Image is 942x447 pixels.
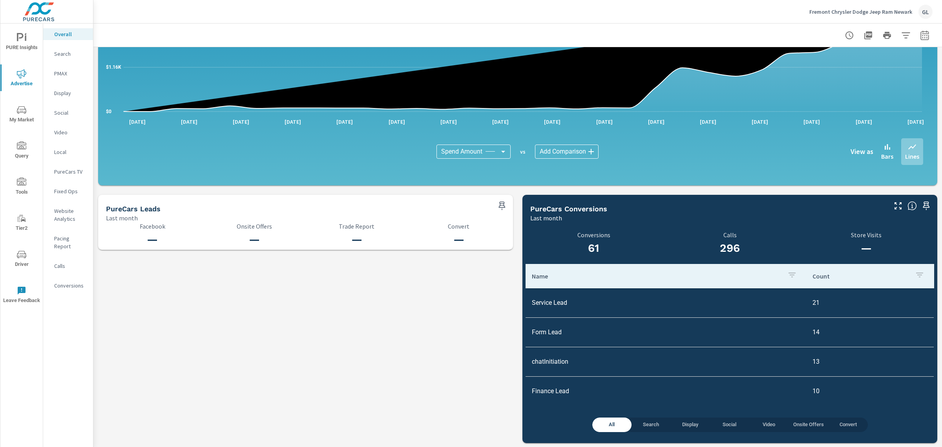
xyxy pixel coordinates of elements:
p: [DATE] [591,118,618,126]
p: Trade Report [310,223,403,230]
div: Overall [43,28,93,40]
h3: — [106,233,199,246]
p: Last month [530,213,562,223]
span: Tier2 [3,214,40,233]
h5: PureCars Leads [106,205,161,213]
p: Fremont Chrysler Dodge Jeep Ram Newark [809,8,912,15]
div: Spend Amount [436,145,511,159]
span: Display [675,420,705,429]
text: $0 [106,109,111,114]
div: Video [43,126,93,138]
p: Display [54,89,87,97]
span: Understand conversion over the selected time range. [907,201,917,211]
td: 21 [806,293,934,313]
h5: PureCars Conversions [530,205,607,213]
span: Convert [833,420,863,429]
h3: — [413,233,505,246]
p: Facebook [106,223,199,230]
p: [DATE] [279,118,307,126]
div: Add Comparison [535,145,599,159]
td: Service Lead [526,293,806,313]
div: PMAX [43,68,93,79]
td: chatInitiation [526,352,806,372]
span: Save this to your personalized report [496,200,508,212]
button: Select Date Range [917,27,933,43]
div: GL [918,5,933,19]
span: PURE Insights [3,33,40,52]
p: [DATE] [435,118,462,126]
h3: 296 [666,242,793,255]
h3: — [208,233,301,246]
span: Query [3,141,40,161]
td: 10 [806,381,934,401]
p: Pacing Report [54,234,87,250]
td: 14 [806,322,934,342]
p: [DATE] [175,118,203,126]
div: Local [43,146,93,158]
span: Social [715,420,745,429]
p: [DATE] [850,118,878,126]
div: Conversions [43,280,93,291]
p: Website Analytics [54,207,87,223]
span: Add Comparison [540,148,586,156]
span: Search [636,420,666,429]
p: [DATE] [487,118,514,126]
p: Lines [905,152,919,161]
p: Onsite Offers [208,223,301,230]
p: Conversions [530,231,657,238]
p: Search [54,50,87,58]
p: Calls [666,231,793,238]
h3: — [798,242,934,255]
p: Social [54,109,87,117]
button: Print Report [879,27,895,43]
button: "Export Report to PDF" [860,27,876,43]
p: [DATE] [331,118,358,126]
h3: — [310,233,403,246]
td: Finance Lead [526,381,806,401]
p: PMAX [54,70,87,77]
p: Bars [881,152,893,161]
text: $1.16K [106,64,121,70]
span: My Market [3,105,40,125]
div: Fixed Ops [43,185,93,197]
button: Apply Filters [898,27,914,43]
span: Tools [3,178,40,197]
p: Video [54,128,87,136]
p: Name [532,272,781,280]
span: Leave Feedback [3,286,40,305]
p: Calls [54,262,87,270]
p: [DATE] [539,118,566,126]
div: nav menu [0,24,43,313]
div: Display [43,87,93,99]
p: [DATE] [124,118,151,126]
p: [DATE] [227,118,255,126]
p: Conversions [54,282,87,289]
div: PureCars TV [43,166,93,178]
span: Spend Amount [441,148,482,156]
td: 13 [806,352,934,372]
p: [DATE] [746,118,774,126]
p: Overall [54,30,87,38]
span: Advertise [3,69,40,88]
p: [DATE] [643,118,670,126]
div: Calls [43,260,93,272]
span: All [597,420,627,429]
div: Website Analytics [43,205,93,225]
div: Search [43,48,93,60]
span: Onsite Offers [793,420,824,429]
p: [DATE] [798,118,825,126]
p: Count [812,272,909,280]
p: [DATE] [902,118,929,126]
h6: View as [851,148,873,156]
h3: 61 [530,242,657,255]
div: Pacing Report [43,233,93,252]
span: Video [754,420,784,429]
p: Fixed Ops [54,187,87,195]
p: [DATE] [383,118,411,126]
td: Form Lead [526,322,806,342]
p: Last month [106,213,138,223]
p: Store Visits [798,231,934,238]
p: vs [511,148,535,155]
p: PureCars TV [54,168,87,176]
span: Driver [3,250,40,269]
